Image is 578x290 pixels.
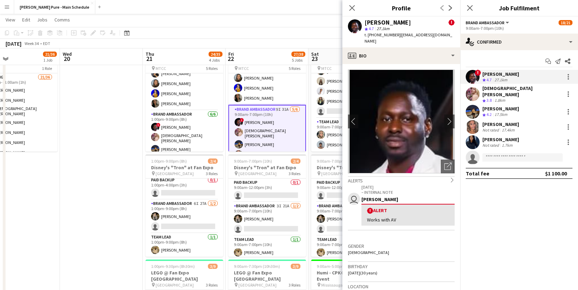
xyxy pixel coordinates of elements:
h3: Location [348,283,455,290]
app-card-role: Brand Ambassador3I21A1/29:00am-7:00pm (10h)[PERSON_NAME] [228,202,306,236]
div: 5 Jobs [292,57,305,63]
app-card-role: Brand Ambassador3I16A1/29:00am-7:00pm (10h)[PERSON_NAME] [311,202,389,236]
span: 21/36 [43,52,57,57]
span: Comms [54,17,70,23]
span: 3 Roles [289,171,300,176]
span: Wed [63,51,72,57]
div: Alerts [348,176,455,184]
span: | [EMAIL_ADDRESS][DOMAIN_NAME] [365,32,452,44]
div: [PERSON_NAME] [482,106,519,112]
span: ! [367,208,373,214]
span: View [6,17,15,23]
div: [PERSON_NAME] [482,121,519,127]
span: 9:00am-7:00pm (10h) [234,158,272,164]
img: Crew avatar or photo [348,70,455,173]
div: 4 Jobs [209,57,222,63]
a: Edit [19,15,33,24]
span: 9:00am-7:30pm (10h30m) [234,264,280,269]
span: [DEMOGRAPHIC_DATA] [348,250,389,255]
app-card-role: Team Lead2/29:00am-7:00pm (10h)[PERSON_NAME][PERSON_NAME] [311,118,389,152]
div: [DEMOGRAPHIC_DATA][PERSON_NAME] [482,85,561,98]
span: Week 34 [23,41,40,46]
span: [GEOGRAPHIC_DATA] [156,171,194,176]
span: MTCC [156,66,166,71]
app-card-role: Paid Backup0/19:00am-12:00pm (3h) [228,179,306,202]
span: 18/21 [559,20,572,25]
div: Bio [342,47,460,64]
app-card-role: Team Lead1/19:00am-7:00pm (10h)[PERSON_NAME] [228,236,306,259]
span: 5 Roles [289,66,300,71]
h3: LEGO @ Fan Expo [GEOGRAPHIC_DATA] [228,270,306,282]
div: Not rated [482,143,500,148]
span: Fri [228,51,234,57]
span: 24/35 [209,52,222,57]
div: 27.1km [493,77,509,83]
h3: Disney's "Tron" at Fan Expo [228,164,306,171]
div: [PERSON_NAME] [482,71,519,77]
app-job-card: 9:00am-7:00pm (10h)17/21Disney Fan Expo MTCC5 Roles Brand Ambassador6I21A4/59:00am-7:00pm (10h)[P... [311,49,389,152]
app-card-role: Paid Backup0/11:00pm-4:00pm (3h) [146,176,223,200]
span: 3.8 [487,98,492,103]
span: 23 [310,55,319,63]
app-job-card: 1:00pm-9:00pm (8h)18/21Disney Fan Expo MTCC5 Roles[PERSON_NAME][PERSON_NAME][PERSON_NAME][PERSON_... [146,49,223,152]
app-card-role: Brand Ambassador6I21A4/59:00am-7:00pm (10h)[PERSON_NAME][PERSON_NAME][PERSON_NAME][PERSON_NAME] [311,54,389,118]
span: [DATE] (30 years) [348,270,377,275]
app-job-card: 9:00am-7:00pm (10h)18/21Disney Fan Expo MTCC5 Roles[PERSON_NAME][PERSON_NAME][PERSON_NAME][PERSON... [228,49,306,152]
span: 27/38 [291,52,305,57]
span: Jobs [37,17,47,23]
div: 17.4km [500,127,516,133]
span: 3 Roles [206,171,218,176]
span: Edit [22,17,30,23]
div: 1.7km [500,143,514,148]
div: 1 Job [43,57,56,63]
app-card-role: Brand Ambassador6I27A1/21:00pm-9:00pm (8h)[PERSON_NAME] [146,200,223,233]
span: MTCC [321,66,332,71]
h3: Birthday [348,263,455,270]
p: [DATE] [361,184,455,190]
p: – INTERNAL NOTE [361,190,455,195]
a: Jobs [34,15,50,24]
app-card-role: Brand Ambassador9I31A5/69:00am-7:00pm (10h)![PERSON_NAME][DEMOGRAPHIC_DATA][PERSON_NAME][PERSON_N... [228,105,306,182]
div: [PERSON_NAME] [365,19,411,26]
span: [GEOGRAPHIC_DATA] [156,282,194,288]
div: [PERSON_NAME] [482,136,519,143]
app-card-role: Brand Ambassador6/61:00pm-9:00pm (8h)![PERSON_NAME][DEMOGRAPHIC_DATA][PERSON_NAME][PERSON_NAME] [146,110,223,186]
span: 2/4 [208,158,218,164]
span: Thu [146,51,154,57]
span: t. [PHONE_NUMBER] [365,32,401,37]
div: Not rated [482,127,500,133]
span: 22 [227,55,234,63]
button: [PERSON_NAME] Pure - Main Schedule [14,0,95,14]
div: Total fee [466,170,489,177]
span: 4.7 [487,77,492,82]
span: [GEOGRAPHIC_DATA] [238,171,277,176]
span: 27.1km [375,26,391,31]
h3: LEGO @ Fan Expo [GEOGRAPHIC_DATA] [146,270,223,282]
h3: Profile [342,3,460,12]
span: 4.7 [369,26,374,31]
div: [DATE] [6,40,21,47]
h3: Disney's "Tron" at Fan Expo [146,164,223,171]
span: 1:00pm-9:30pm (8h30m) [151,264,195,269]
div: 1:00pm-9:00pm (8h)2/4Disney's "Tron" at Fan Expo [GEOGRAPHIC_DATA]3 RolesPaid Backup0/11:00pm-4:0... [146,154,223,257]
span: ! [475,70,481,76]
a: Comms [52,15,73,24]
h3: Gender [348,243,455,249]
span: 1 Role [42,66,52,71]
span: 3/9 [208,264,218,269]
app-card-role: [PERSON_NAME][PERSON_NAME][PERSON_NAME][PERSON_NAME][PERSON_NAME][PERSON_NAME] [146,37,223,110]
div: Confirmed [460,34,578,50]
span: 3 Roles [289,282,300,288]
h3: Humi - CPKC Women's Golf Event [311,270,389,282]
span: 5 Roles [206,66,218,71]
app-job-card: 9:00am-7:00pm (10h)2/4Disney's "Tron" at Fan Expo [GEOGRAPHIC_DATA]3 RolesPaid Backup0/19:00am-12... [311,154,389,257]
span: ! [448,19,455,26]
div: Alert [367,207,449,214]
span: 9:00am-5:00pm (8h) [317,264,353,269]
span: 4.2 [487,112,492,117]
div: 17.5km [493,112,509,118]
app-card-role: Team Lead1/19:00am-7:00pm (10h)[PERSON_NAME] [311,236,389,259]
